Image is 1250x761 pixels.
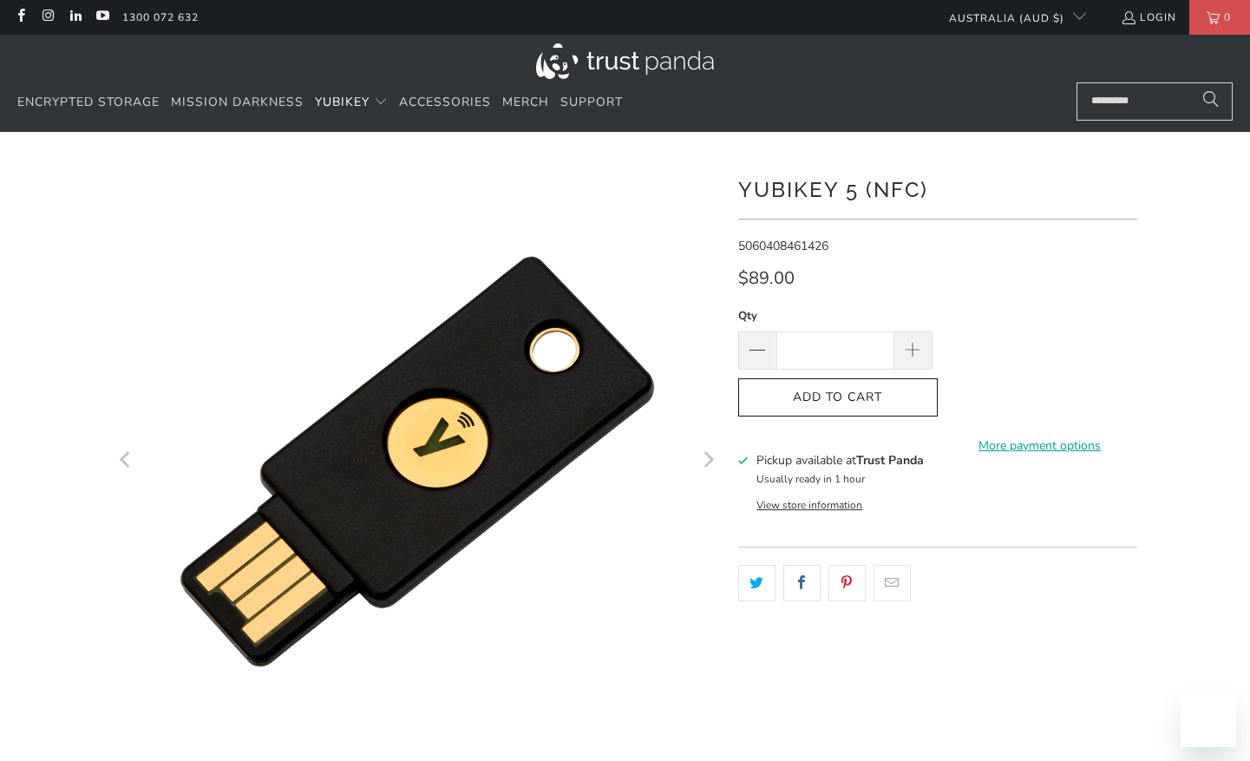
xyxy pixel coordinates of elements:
[40,10,55,24] a: Trust Panda Australia on Instagram
[756,451,924,469] h3: Pickup available at
[17,94,160,110] span: Encrypted Storage
[315,82,388,123] summary: YubiKey
[738,238,828,254] span: 5060408461426
[13,10,28,24] a: Trust Panda Australia on Facebook
[738,306,933,325] label: Qty
[502,94,549,110] span: Merch
[756,498,862,512] button: View store information
[943,436,1137,456] a: More payment options
[1121,8,1176,27] a: Login
[171,82,304,123] a: Mission Darkness
[536,43,714,79] img: Trust Panda Australia
[17,82,160,123] a: Encrypted Storage
[1189,82,1233,121] button: Search
[874,565,911,601] a: Email this to a friend
[315,94,370,110] span: YubiKey
[828,565,866,601] a: Share this on Pinterest
[783,565,821,601] a: Share this on Facebook
[399,82,491,123] a: Accessories
[1077,82,1233,121] input: Search...
[95,10,109,24] a: Trust Panda Australia on YouTube
[502,82,549,123] a: Merch
[738,565,776,601] a: Share this on Twitter
[856,452,924,469] b: Trust Panda
[171,94,304,110] span: Mission Darkness
[122,8,199,27] a: 1300 072 632
[17,82,623,123] nav: Translation missing: en.navigation.header.main_nav
[560,82,623,123] a: Support
[738,378,938,417] button: Add to Cart
[1181,692,1236,747] iframe: Button to launch messaging window
[738,171,1137,206] h1: YubiKey 5 (NFC)
[756,390,920,405] span: Add to Cart
[68,10,82,24] a: Trust Panda Australia on LinkedIn
[560,94,623,110] span: Support
[399,94,491,110] span: Accessories
[738,266,795,290] span: $89.00
[756,472,865,486] small: Usually ready in 1 hour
